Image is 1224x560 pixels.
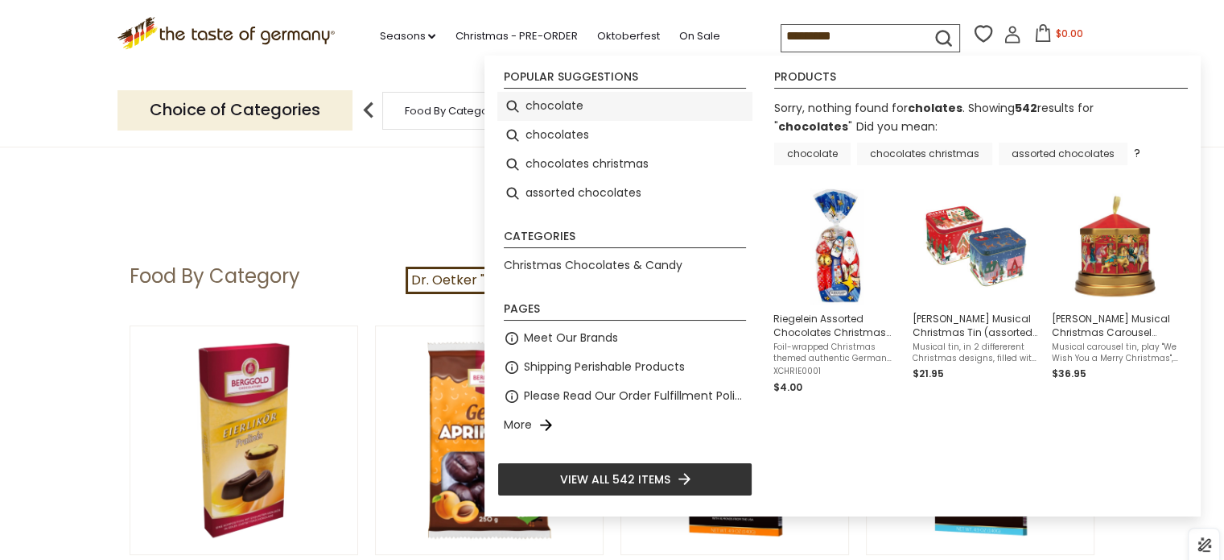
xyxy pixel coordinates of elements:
b: cholates [908,100,962,116]
span: $21.95 [913,367,944,380]
li: chocolates [497,121,752,150]
span: Musical tin, in 2 differerent Christmas designs, filled with assorted chocolates. [913,342,1039,364]
span: $36.95 [1052,367,1086,380]
li: Christmas Chocolates & Candy [497,251,752,280]
img: Berggold Eggnog Liquor Pralines, 100g [130,326,358,554]
a: Food By Category [405,105,498,117]
li: Popular suggestions [504,71,746,89]
a: Please Read Our Order Fulfillment Policies [524,387,746,405]
span: $0.00 [1055,27,1082,40]
img: previous arrow [352,94,385,127]
a: chocolates [778,118,848,135]
a: Christmas - PRE-ORDER [455,27,577,45]
a: Seasons [379,27,435,45]
a: assorted chocolates [999,143,1127,165]
a: Oktoberfest [596,27,659,45]
li: Meet Our Brands [497,324,752,353]
span: [PERSON_NAME] Musical Christmas Carousel (assorted chocolates) Tin, 5.3 oz [1052,312,1178,339]
a: chocolate [774,143,851,165]
a: Windel Musical Christmas Carousel[PERSON_NAME] Musical Christmas Carousel (assorted chocolates) T... [1052,188,1178,396]
b: 542 [1015,100,1037,116]
a: Windel Musical Christmas Tin[PERSON_NAME] Musical Christmas Tin (assorted chocolates), 2 designs,... [913,188,1039,396]
li: Categories [504,230,746,248]
li: View all 542 items [497,463,752,496]
li: chocolates christmas [497,150,752,179]
li: assorted chocolates [497,179,752,208]
div: Instant Search Results [484,56,1201,516]
span: Foil-wrapped Christmas themed authentic German chocolates. This assorted Christmas Chocolates Bag... [773,342,900,364]
span: [PERSON_NAME] Musical Christmas Tin (assorted chocolates), 2 designs, 4.9 oz [913,312,1039,339]
span: Musical carousel tin, play "We Wish You a Merry Christmas", filled with assorted chocolates. [1052,342,1178,364]
span: Sorry, nothing found for . [774,100,965,116]
li: Shipping Perishable Products [497,353,752,382]
p: Choice of Categories [117,90,352,130]
li: Products [774,71,1188,89]
a: Riegelein Assorted Chocolates Christmas Bag 5.3 ozFoil-wrapped Christmas themed authentic German ... [773,188,900,396]
div: Did you mean: ? [774,118,1140,161]
a: Dr. Oetker "Apfel-Puefferchen" Apple Popover Dessert Mix 152g [406,267,819,294]
a: Christmas Chocolates & Candy [504,256,682,275]
li: chocolate [497,92,752,121]
li: More [497,411,752,440]
li: Riegelein Assorted Chocolates Christmas Bag 5.3 oz [767,181,906,402]
img: Windel Musical Christmas Tin [917,188,1034,305]
a: Meet Our Brands [524,329,618,347]
a: chocolates christmas [857,143,992,165]
span: $4.00 [773,380,802,394]
li: Windel Musical Christmas Carousel (assorted chocolates) Tin, 5.3 oz [1045,181,1185,402]
button: $0.00 [1024,24,1093,48]
img: Windel Musical Christmas Carousel [1057,188,1173,305]
li: Windel Musical Christmas Tin (assorted chocolates), 2 designs, 4.9 oz [906,181,1045,402]
h1: Food By Category [130,264,300,288]
a: On Sale [678,27,719,45]
li: Please Read Our Order Fulfillment Policies [497,382,752,411]
img: Berggold Chocolate Apricot Jelly Pralines, 300g [376,326,604,554]
span: View all 542 items [560,471,670,488]
span: Riegelein Assorted Chocolates Christmas Bag 5.3 oz [773,312,900,339]
li: Pages [504,303,746,321]
span: XCHRIE0001 [773,366,900,377]
a: Shipping Perishable Products [524,358,685,376]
